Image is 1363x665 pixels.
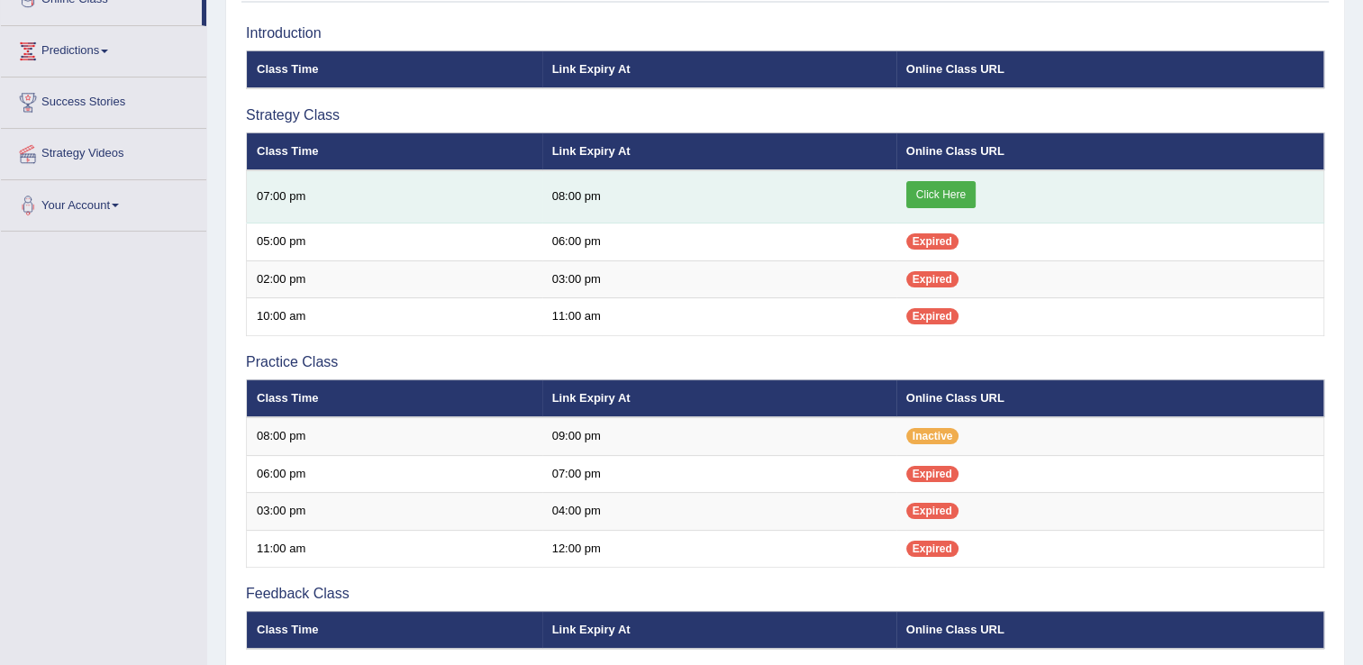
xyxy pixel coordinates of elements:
td: 11:00 am [247,530,542,568]
td: 02:00 pm [247,260,542,298]
a: Click Here [906,181,976,208]
td: 06:00 pm [542,223,896,261]
span: Expired [906,233,959,250]
td: 08:00 pm [247,417,542,455]
td: 08:00 pm [542,170,896,223]
th: Class Time [247,379,542,417]
td: 09:00 pm [542,417,896,455]
td: 05:00 pm [247,223,542,261]
td: 03:00 pm [542,260,896,298]
span: Expired [906,541,959,557]
span: Expired [906,466,959,482]
th: Online Class URL [896,379,1324,417]
h3: Strategy Class [246,107,1324,123]
th: Class Time [247,132,542,170]
h3: Feedback Class [246,586,1324,602]
span: Inactive [906,428,959,444]
td: 04:00 pm [542,493,896,531]
h3: Practice Class [246,354,1324,370]
th: Link Expiry At [542,379,896,417]
td: 03:00 pm [247,493,542,531]
a: Predictions [1,26,206,71]
td: 07:00 pm [542,455,896,493]
th: Class Time [247,50,542,88]
th: Online Class URL [896,611,1324,649]
a: Success Stories [1,77,206,123]
th: Online Class URL [896,50,1324,88]
td: 12:00 pm [542,530,896,568]
th: Online Class URL [896,132,1324,170]
span: Expired [906,308,959,324]
span: Expired [906,503,959,519]
th: Class Time [247,611,542,649]
td: 06:00 pm [247,455,542,493]
td: 07:00 pm [247,170,542,223]
span: Expired [906,271,959,287]
h3: Introduction [246,25,1324,41]
th: Link Expiry At [542,611,896,649]
td: 10:00 am [247,298,542,336]
a: Your Account [1,180,206,225]
th: Link Expiry At [542,50,896,88]
th: Link Expiry At [542,132,896,170]
a: Strategy Videos [1,129,206,174]
td: 11:00 am [542,298,896,336]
